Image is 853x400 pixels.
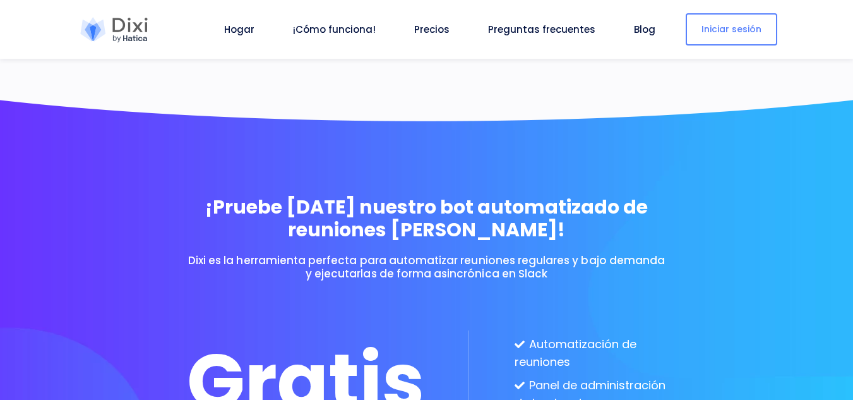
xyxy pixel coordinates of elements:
[686,13,777,45] a: Iniciar sesión
[629,22,660,37] a: Blog
[293,23,376,36] font: ¡Cómo funciona!
[219,22,259,37] a: Hogar
[701,23,761,35] font: Iniciar sesión
[409,22,455,37] a: Precios
[224,23,254,36] font: Hogar
[634,23,655,36] font: Blog
[205,193,648,243] font: ¡Pruebe [DATE] nuestro bot automatizado de reuniones [PERSON_NAME]!
[483,22,600,37] a: Preguntas frecuentes
[188,253,665,281] font: Dixi es la herramienta perfecta para automatizar reuniones regulares y bajo demanda y ejecutarlas...
[288,22,381,37] a: ¡Cómo funciona!
[414,23,450,36] font: Precios
[488,23,595,36] font: Preguntas frecuentes
[515,336,636,370] font: Automatización de reuniones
